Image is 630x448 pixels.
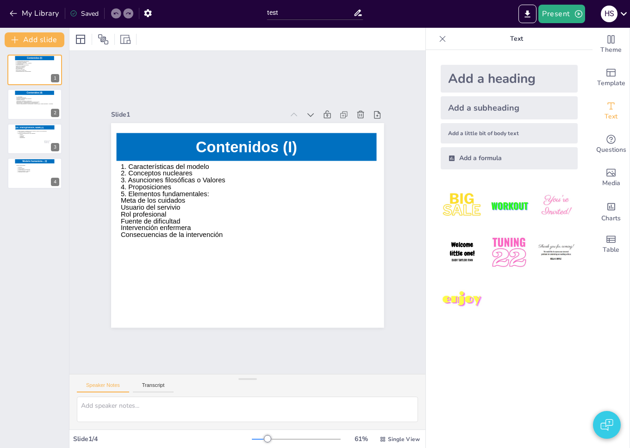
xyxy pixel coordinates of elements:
div: 3 [7,124,62,154]
div: Change the overall theme [593,28,630,61]
div: Resize presentation [119,32,132,47]
button: Speaker Notes [77,382,129,392]
div: h s [601,6,618,22]
div: 2 [7,89,62,119]
div: Get real-time input from your audience [593,128,630,161]
div: Slide 1 / 4 [73,435,252,443]
div: Add a little bit of body text [441,123,578,143]
span: Position [98,34,109,45]
div: Add ready made slides [593,61,630,94]
img: 5.jpeg [487,231,530,274]
div: 2 [51,109,59,117]
div: Add charts and graphs [593,194,630,228]
span: Template [597,78,625,88]
img: 6.jpeg [535,231,578,274]
span: Questions [596,145,626,155]
div: Layout [73,32,88,47]
div: Add a subheading [441,96,578,119]
img: 7.jpeg [441,278,484,321]
button: Export to PowerPoint [518,5,536,23]
button: My Library [7,6,63,21]
p: Text [450,28,583,50]
input: Insert title [267,6,353,19]
img: 4.jpeg [441,231,484,274]
span: 1. Características del modelo [121,162,209,170]
img: 3.jpeg [535,184,578,227]
div: Add images, graphics, shapes or video [593,161,630,194]
span: Charts [601,213,621,224]
button: h s [601,5,618,23]
div: 1 [7,55,62,85]
div: Add text boxes [593,94,630,128]
div: Saved [70,9,99,18]
div: 4 [7,158,62,188]
span: Consecuencias de la intervención [121,231,223,239]
img: 1.jpeg [441,184,484,227]
div: Slide 1 [111,110,284,119]
div: Add a formula [441,147,578,169]
div: 1 [51,74,59,82]
span: Single View [388,436,420,443]
div: 3 [51,143,59,151]
div: Add a heading [441,65,578,93]
span: Table [603,245,619,255]
div: Add a table [593,228,630,261]
div: 61 % [350,435,372,443]
span: Media [602,178,620,188]
button: Present [538,5,585,23]
span: Text [605,112,618,122]
div: 4 [51,178,59,186]
button: Transcript [133,382,174,392]
span: Theme [600,45,622,55]
button: Add slide [5,32,64,47]
img: 2.jpeg [487,184,530,227]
